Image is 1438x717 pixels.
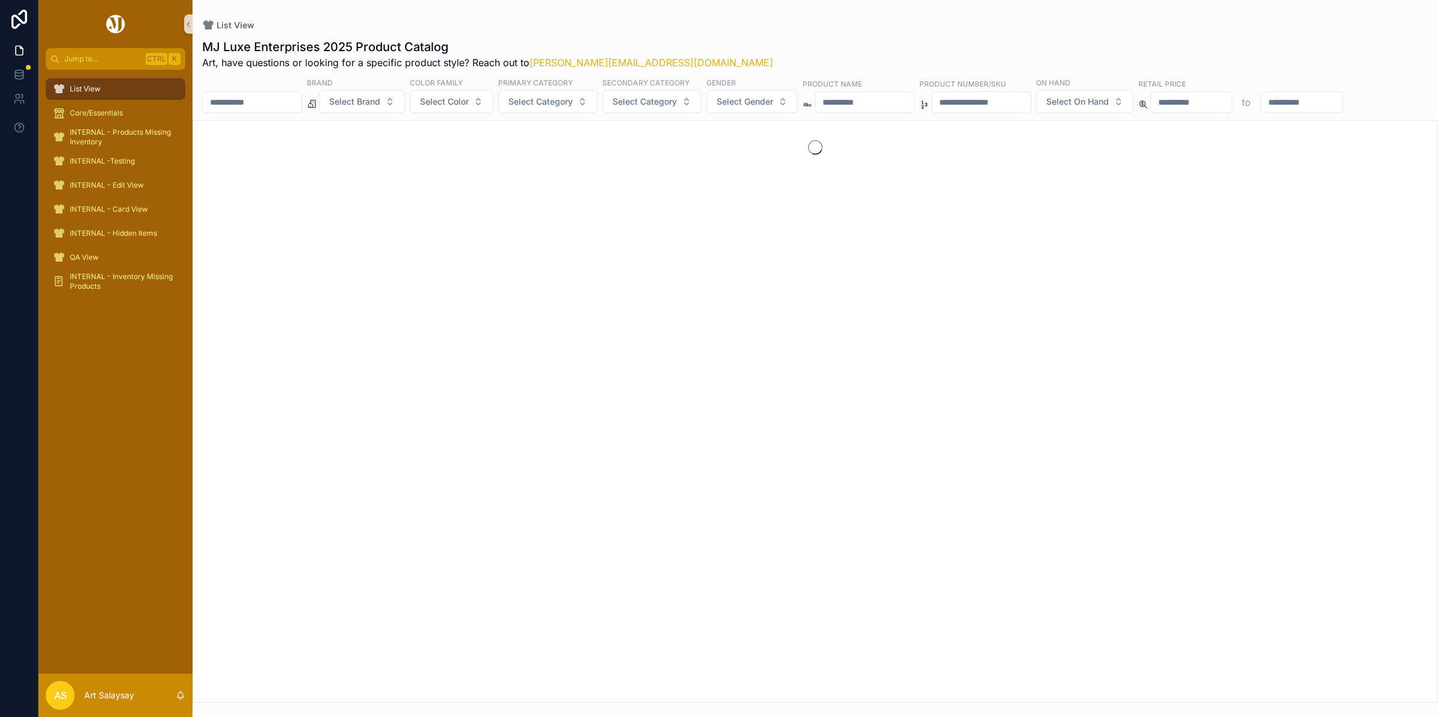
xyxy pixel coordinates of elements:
label: Primary Category [498,77,573,88]
button: Select Button [1036,90,1134,113]
label: Secondary Category [602,77,690,88]
span: Select Category [613,96,677,108]
button: Jump to...CtrlK [46,48,185,70]
span: Select On Hand [1046,96,1109,108]
span: K [170,54,179,64]
button: Select Button [602,90,702,113]
span: Jump to... [64,54,141,64]
h1: MJ Luxe Enterprises 2025 Product Catalog [202,38,773,55]
a: List View [202,19,255,31]
span: QA View [70,253,99,262]
a: INTERNAL - Products Missing Inventory [46,126,185,148]
a: INTERNAL - Card View [46,198,185,220]
span: INTERNAL - Products Missing Inventory [70,128,173,147]
span: Select Color [420,96,469,108]
button: Select Button [706,90,798,113]
label: Retail Price [1138,78,1186,89]
span: List View [70,84,100,94]
a: INTERNAL - Inventory Missing Products [46,271,185,292]
span: INTERNAL - Card View [70,205,148,214]
a: Core/Essentials [46,102,185,124]
span: INTERNAL - Edit View [70,180,144,190]
span: Core/Essentials [70,108,123,118]
span: INTERNAL - Hidden Items [70,229,157,238]
span: Select Gender [717,96,773,108]
label: Product Number/SKU [919,78,1006,89]
label: Brand [307,77,333,88]
p: Art Salaysay [84,689,134,701]
a: INTERNAL - Edit View [46,174,185,196]
span: INTERNAL - Inventory Missing Products [70,272,173,291]
span: Select Category [508,96,573,108]
button: Select Button [410,90,493,113]
span: INTERNAL -Testing [70,156,135,166]
a: List View [46,78,185,100]
span: Ctrl [146,53,167,65]
button: Select Button [498,90,597,113]
label: On Hand [1036,77,1070,88]
label: Product Name [803,78,862,89]
label: Gender [706,77,736,88]
a: INTERNAL - Hidden Items [46,223,185,244]
span: AS [54,688,67,703]
a: [PERSON_NAME][EMAIL_ADDRESS][DOMAIN_NAME] [529,57,773,69]
span: Select Brand [329,96,380,108]
span: List View [217,19,255,31]
p: to [1242,95,1251,109]
a: QA View [46,247,185,268]
label: Color Family [410,77,463,88]
div: scrollable content [39,70,193,308]
a: INTERNAL -Testing [46,150,185,172]
button: Select Button [319,90,405,113]
span: Art, have questions or looking for a specific product style? Reach out to [202,55,773,70]
img: App logo [104,14,127,34]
